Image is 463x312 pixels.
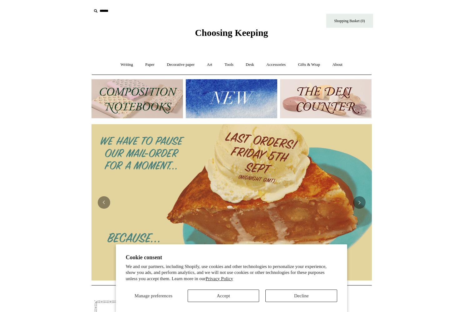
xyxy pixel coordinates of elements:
[280,79,372,118] img: The Deli Counter
[206,276,233,281] a: Privacy Policy
[195,32,268,37] a: Choosing Keeping
[265,290,337,302] button: Decline
[126,254,337,261] h2: Cookie consent
[188,290,259,302] button: Accept
[261,56,291,73] a: Accessories
[126,290,181,302] button: Manage preferences
[91,124,372,280] img: 2025 New Website coming soon.png__PID:95e867f5-3b87-426e-97a5-a534fe0a3431
[327,56,348,73] a: About
[186,79,277,118] img: New.jpg__PID:f73bdf93-380a-4a35-bcfe-7823039498e1
[126,264,337,282] p: We and our partners, including Shopify, use cookies and other technologies to personalize your ex...
[240,56,260,73] a: Desk
[201,56,218,73] a: Art
[195,27,268,38] span: Choosing Keeping
[98,196,110,209] button: Previous
[135,293,172,298] span: Manage preferences
[161,56,200,73] a: Decorative paper
[292,56,326,73] a: Gifts & Wrap
[353,196,366,209] button: Next
[219,56,239,73] a: Tools
[326,14,373,28] a: Shopping Basket (0)
[140,56,160,73] a: Paper
[91,79,183,118] img: 202302 Composition ledgers.jpg__PID:69722ee6-fa44-49dd-a067-31375e5d54ec
[115,56,139,73] a: Writing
